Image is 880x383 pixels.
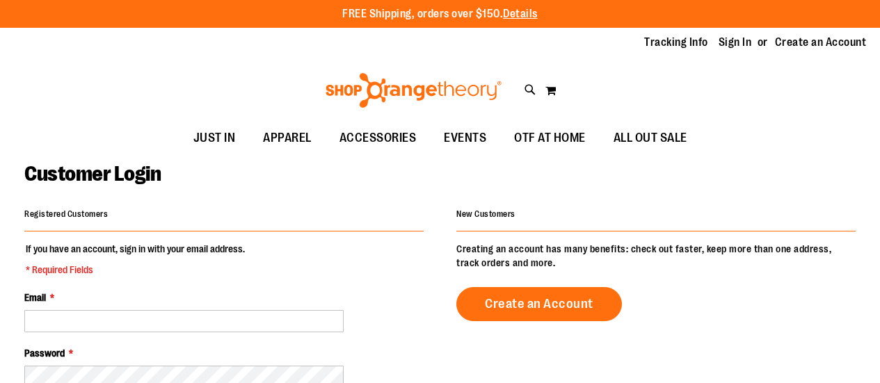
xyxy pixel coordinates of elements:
[193,122,236,154] span: JUST IN
[323,73,504,108] img: Shop Orangetheory
[456,287,622,321] a: Create an Account
[26,263,245,277] span: * Required Fields
[24,209,108,219] strong: Registered Customers
[614,122,687,154] span: ALL OUT SALE
[503,8,538,20] a: Details
[456,242,856,270] p: Creating an account has many benefits: check out faster, keep more than one address, track orders...
[456,209,515,219] strong: New Customers
[485,296,593,311] span: Create an Account
[775,35,867,50] a: Create an Account
[719,35,752,50] a: Sign In
[514,122,586,154] span: OTF AT HOME
[644,35,708,50] a: Tracking Info
[339,122,417,154] span: ACCESSORIES
[24,162,161,186] span: Customer Login
[24,292,46,303] span: Email
[444,122,486,154] span: EVENTS
[263,122,312,154] span: APPAREL
[24,348,65,359] span: Password
[342,6,538,22] p: FREE Shipping, orders over $150.
[24,242,246,277] legend: If you have an account, sign in with your email address.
